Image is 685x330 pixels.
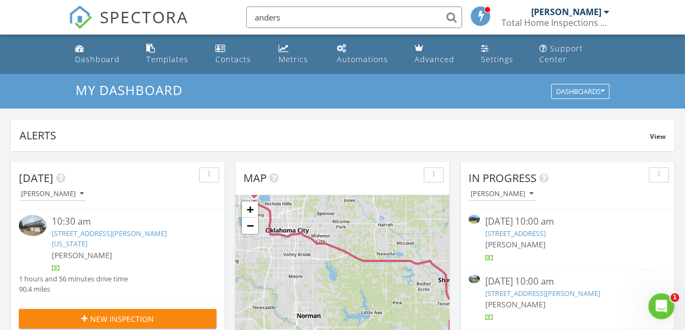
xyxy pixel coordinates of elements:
a: Contacts [211,39,266,70]
span: [DATE] [19,171,53,185]
div: Total Home Inspections LLC [501,17,609,28]
a: Settings [477,39,526,70]
div: Settings [481,54,513,64]
img: The Best Home Inspection Software - Spectora [69,5,92,29]
a: SPECTORA [69,15,188,37]
span: [PERSON_NAME] [485,239,546,250]
div: [DATE] 10:00 am [485,275,650,288]
div: Metrics [279,54,308,64]
a: [STREET_ADDRESS][PERSON_NAME] [485,288,600,298]
a: Support Center [535,39,614,70]
a: 10:30 am [STREET_ADDRESS][PERSON_NAME][US_STATE] [PERSON_NAME] 1 hours and 56 minutes drive time ... [19,215,216,294]
div: Advanced [415,54,455,64]
span: New Inspection [90,313,154,325]
span: [PERSON_NAME] [52,250,112,260]
a: Templates [142,39,202,70]
button: [PERSON_NAME] [469,187,535,201]
div: Dashboards [556,88,605,96]
div: 90.4 miles [19,284,128,294]
button: Dashboards [551,84,609,99]
a: [STREET_ADDRESS] [485,228,546,238]
div: [DATE] 10:00 am [485,215,650,228]
a: Zoom in [242,201,258,218]
input: Search everything... [246,6,462,28]
div: Contacts [215,54,251,64]
span: View [650,132,666,141]
div: [PERSON_NAME] [471,190,533,198]
span: My Dashboard [76,81,182,99]
img: 9271649%2Fcover_photos%2FNV7GbM2CXgZyqZGcZvvt%2Fsmall.jpg [469,275,480,283]
a: Metrics [274,39,323,70]
div: Support Center [539,43,583,64]
a: Automations (Basic) [333,39,402,70]
span: 1 [670,293,679,302]
a: Advanced [410,39,468,70]
div: Alerts [19,128,650,143]
span: SPECTORA [100,5,188,28]
a: [STREET_ADDRESS][PERSON_NAME][US_STATE] [52,228,167,248]
img: 9253588%2Fcover_photos%2Fk4gjHYAQnjOzAhb97k14%2Fsmall.jpg [469,215,480,223]
div: Templates [146,54,188,64]
div: 10:30 am [52,215,200,228]
span: [PERSON_NAME] [485,299,546,309]
span: In Progress [469,171,537,185]
a: [DATE] 10:00 am [STREET_ADDRESS][PERSON_NAME] [PERSON_NAME] [469,275,666,323]
button: [PERSON_NAME] [19,187,86,201]
div: Automations [337,54,388,64]
a: Dashboard [71,39,133,70]
a: Zoom out [242,218,258,234]
img: 9354335%2Fcover_photos%2FkcJl1FVlh4YvWmVr43mV%2Fsmall.jpg [19,215,46,235]
span: Map [243,171,267,185]
button: New Inspection [19,309,216,328]
iframe: Intercom live chat [648,293,674,319]
a: [DATE] 10:00 am [STREET_ADDRESS] [PERSON_NAME] [469,215,666,263]
div: [PERSON_NAME] [21,190,84,198]
div: Dashboard [75,54,120,64]
div: 1 hours and 56 minutes drive time [19,274,128,284]
div: [PERSON_NAME] [531,6,601,17]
